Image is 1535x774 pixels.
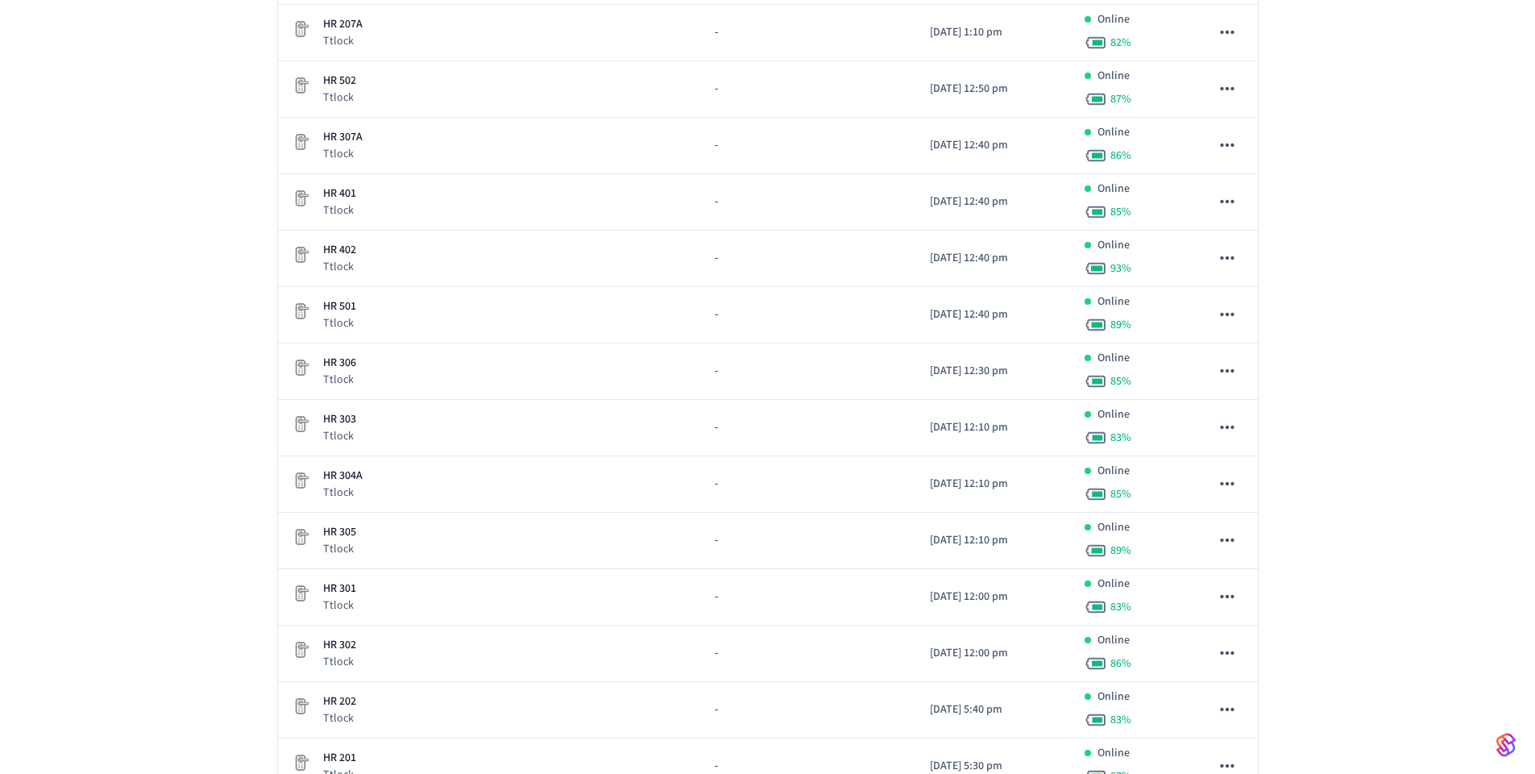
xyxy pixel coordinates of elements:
[715,476,718,493] span: -
[930,250,1059,267] p: [DATE] 12:40 pm
[930,476,1059,493] p: [DATE] 12:10 pm
[323,146,363,162] p: Ttlock
[323,654,356,670] p: Ttlock
[1110,430,1131,446] span: 83 %
[715,137,718,154] span: -
[1110,35,1131,51] span: 82 %
[323,298,356,315] p: HR 501
[323,428,356,444] p: Ttlock
[715,250,718,267] span: -
[715,589,718,605] span: -
[323,73,356,89] p: HR 502
[1097,237,1130,254] p: Online
[1097,124,1130,141] p: Online
[323,259,356,275] p: Ttlock
[1097,463,1130,480] p: Online
[291,132,310,152] img: Placeholder Lock Image
[1110,712,1131,728] span: 83 %
[291,245,310,264] img: Placeholder Lock Image
[323,580,356,597] p: HR 301
[1110,91,1131,107] span: 87 %
[715,532,718,549] span: -
[1097,519,1130,536] p: Online
[323,89,356,106] p: Ttlock
[323,202,356,218] p: Ttlock
[1110,317,1131,333] span: 89 %
[291,527,310,547] img: Placeholder Lock Image
[291,697,310,716] img: Placeholder Lock Image
[1097,293,1130,310] p: Online
[930,532,1059,549] p: [DATE] 12:10 pm
[1110,543,1131,559] span: 89 %
[291,471,310,490] img: Placeholder Lock Image
[930,81,1059,98] p: [DATE] 12:50 pm
[715,193,718,210] span: -
[323,372,356,388] p: Ttlock
[715,701,718,718] span: -
[930,306,1059,323] p: [DATE] 12:40 pm
[323,485,363,501] p: Ttlock
[323,16,363,33] p: HR 207A
[1110,260,1131,277] span: 93 %
[1110,486,1131,502] span: 85 %
[930,137,1059,154] p: [DATE] 12:40 pm
[291,19,310,39] img: Placeholder Lock Image
[1097,350,1130,367] p: Online
[1110,655,1131,672] span: 86 %
[323,541,356,557] p: Ttlock
[291,302,310,321] img: Placeholder Lock Image
[1110,204,1131,220] span: 85 %
[930,645,1059,662] p: [DATE] 12:00 pm
[715,24,718,41] span: -
[1110,373,1131,389] span: 85 %
[291,358,310,377] img: Placeholder Lock Image
[291,189,310,208] img: Placeholder Lock Image
[323,693,356,710] p: HR 202
[1097,181,1130,198] p: Online
[323,129,363,146] p: HR 307A
[323,242,356,259] p: HR 402
[323,710,356,726] p: Ttlock
[930,24,1059,41] p: [DATE] 1:10 pm
[1097,689,1130,705] p: Online
[715,419,718,436] span: -
[323,750,356,767] p: HR 201
[930,701,1059,718] p: [DATE] 5:40 pm
[1110,599,1131,615] span: 83 %
[323,355,356,372] p: HR 306
[323,411,356,428] p: HR 303
[291,584,310,603] img: Placeholder Lock Image
[715,81,718,98] span: -
[930,193,1059,210] p: [DATE] 12:40 pm
[323,597,356,614] p: Ttlock
[930,589,1059,605] p: [DATE] 12:00 pm
[1097,11,1130,28] p: Online
[1110,148,1131,164] span: 86 %
[291,76,310,95] img: Placeholder Lock Image
[323,185,356,202] p: HR 401
[291,640,310,660] img: Placeholder Lock Image
[1097,576,1130,593] p: Online
[323,33,363,49] p: Ttlock
[323,468,363,485] p: HR 304A
[715,363,718,380] span: -
[323,315,356,331] p: Ttlock
[1097,745,1130,762] p: Online
[323,524,356,541] p: HR 305
[930,419,1059,436] p: [DATE] 12:10 pm
[715,645,718,662] span: -
[1097,632,1130,649] p: Online
[1496,732,1516,758] img: SeamLogoGradient.69752ec5.svg
[1097,406,1130,423] p: Online
[930,363,1059,380] p: [DATE] 12:30 pm
[1097,68,1130,85] p: Online
[291,753,310,772] img: Placeholder Lock Image
[715,306,718,323] span: -
[323,637,356,654] p: HR 302
[291,414,310,434] img: Placeholder Lock Image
